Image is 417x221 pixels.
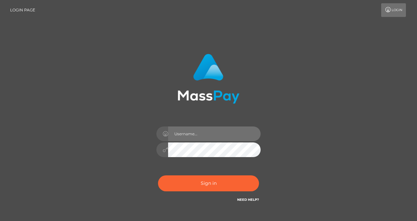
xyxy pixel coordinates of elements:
[158,175,259,191] button: Sign in
[10,3,35,17] a: Login Page
[178,54,239,104] img: MassPay Login
[168,126,261,141] input: Username...
[381,3,406,17] a: Login
[237,198,259,202] a: Need Help?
